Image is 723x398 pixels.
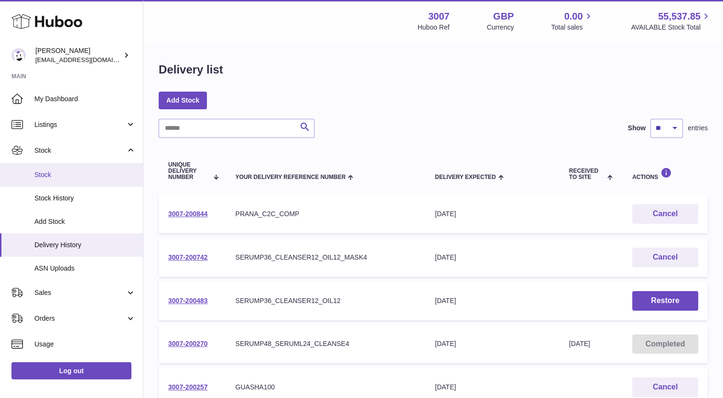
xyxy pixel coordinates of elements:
div: [DATE] [435,253,550,262]
span: ASN Uploads [34,264,136,273]
span: Received to Site [569,168,605,180]
div: SERUMP36_CLEANSER12_OIL12_MASK4 [236,253,416,262]
div: [DATE] [435,296,550,305]
div: [DATE] [435,383,550,392]
button: Cancel [632,377,698,397]
strong: 3007 [428,10,450,23]
div: Huboo Ref [418,23,450,32]
span: Your Delivery Reference Number [236,174,346,180]
span: Sales [34,288,126,297]
div: [DATE] [435,209,550,219]
div: Actions [632,168,698,180]
span: Unique Delivery Number [168,162,208,181]
strong: GBP [493,10,514,23]
div: GUASHA100 [236,383,416,392]
span: [EMAIL_ADDRESS][DOMAIN_NAME] [35,56,140,63]
span: Usage [34,340,136,349]
a: 55,537.85 AVAILABLE Stock Total [631,10,712,32]
span: Delivery Expected [435,174,496,180]
span: Total sales [551,23,594,32]
span: 0.00 [564,10,583,23]
div: SERUMP48_SERUML24_CLEANSE4 [236,339,416,348]
a: 3007-200742 [168,253,208,261]
button: Restore [632,291,698,311]
span: [DATE] [569,340,590,347]
span: AVAILABLE Stock Total [631,23,712,32]
div: PRANA_C2C_COMP [236,209,416,219]
a: 3007-200257 [168,383,208,391]
span: Listings [34,120,126,129]
h1: Delivery list [159,62,223,77]
img: bevmay@maysama.com [11,48,26,63]
span: Stock [34,170,136,179]
span: Orders [34,314,126,323]
label: Show [628,124,646,133]
a: 3007-200483 [168,297,208,304]
div: [DATE] [435,339,550,348]
a: Add Stock [159,92,207,109]
span: Stock [34,146,126,155]
a: 0.00 Total sales [551,10,594,32]
span: Stock History [34,194,136,203]
span: Add Stock [34,217,136,226]
div: [PERSON_NAME] [35,46,121,64]
a: Log out [11,362,131,379]
span: Delivery History [34,241,136,250]
button: Cancel [632,248,698,267]
button: Cancel [632,204,698,224]
span: 55,537.85 [658,10,701,23]
div: Currency [487,23,514,32]
a: 3007-200844 [168,210,208,218]
a: 3007-200270 [168,340,208,347]
span: My Dashboard [34,94,136,104]
div: SERUMP36_CLEANSER12_OIL12 [236,296,416,305]
span: entries [688,124,708,133]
